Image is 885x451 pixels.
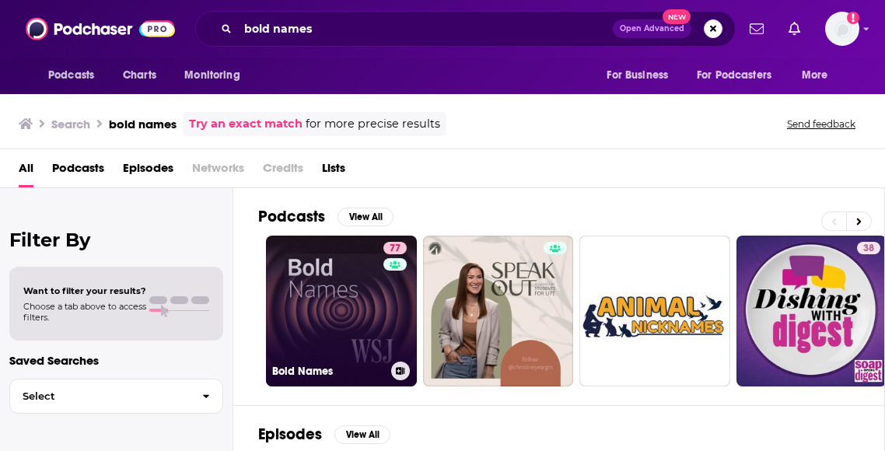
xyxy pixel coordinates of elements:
span: 77 [390,241,401,257]
button: open menu [791,61,848,90]
a: 38 [857,242,880,254]
h3: bold names [109,117,177,131]
a: EpisodesView All [258,425,390,444]
a: All [19,156,33,187]
h2: Podcasts [258,207,325,226]
img: User Profile [825,12,859,46]
button: View All [334,425,390,444]
span: Charts [123,65,156,86]
span: Networks [192,156,244,187]
span: For Podcasters [697,65,771,86]
span: For Business [607,65,668,86]
button: Send feedback [782,117,860,131]
h2: Episodes [258,425,322,444]
a: Show notifications dropdown [743,16,770,42]
a: Lists [322,156,345,187]
a: Podcasts [52,156,104,187]
span: for more precise results [306,115,440,133]
span: New [663,9,691,24]
button: open menu [173,61,260,90]
h3: Search [51,117,90,131]
a: 77 [383,242,407,254]
div: Search podcasts, credits, & more... [195,11,736,47]
input: Search podcasts, credits, & more... [238,16,613,41]
span: Choose a tab above to access filters. [23,301,146,323]
button: Show profile menu [825,12,859,46]
h2: Filter By [9,229,223,251]
span: 38 [863,241,874,257]
button: Open AdvancedNew [613,19,691,38]
span: Want to filter your results? [23,285,146,296]
span: Logged in as ryanmason4 [825,12,859,46]
h3: Bold Names [272,365,385,378]
a: Charts [113,61,166,90]
img: Podchaser - Follow, Share and Rate Podcasts [26,14,175,44]
button: open menu [596,61,687,90]
span: Monitoring [184,65,240,86]
a: Episodes [123,156,173,187]
span: Credits [263,156,303,187]
p: Saved Searches [9,353,223,368]
a: Try an exact match [189,115,303,133]
span: Select [10,391,190,401]
a: Show notifications dropdown [782,16,806,42]
svg: Add a profile image [847,12,859,24]
a: PodcastsView All [258,207,394,226]
button: open menu [37,61,114,90]
button: View All [338,208,394,226]
span: More [802,65,828,86]
button: open menu [687,61,794,90]
span: Open Advanced [620,25,684,33]
button: Select [9,379,223,414]
a: 77Bold Names [266,236,417,386]
span: Podcasts [48,65,94,86]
